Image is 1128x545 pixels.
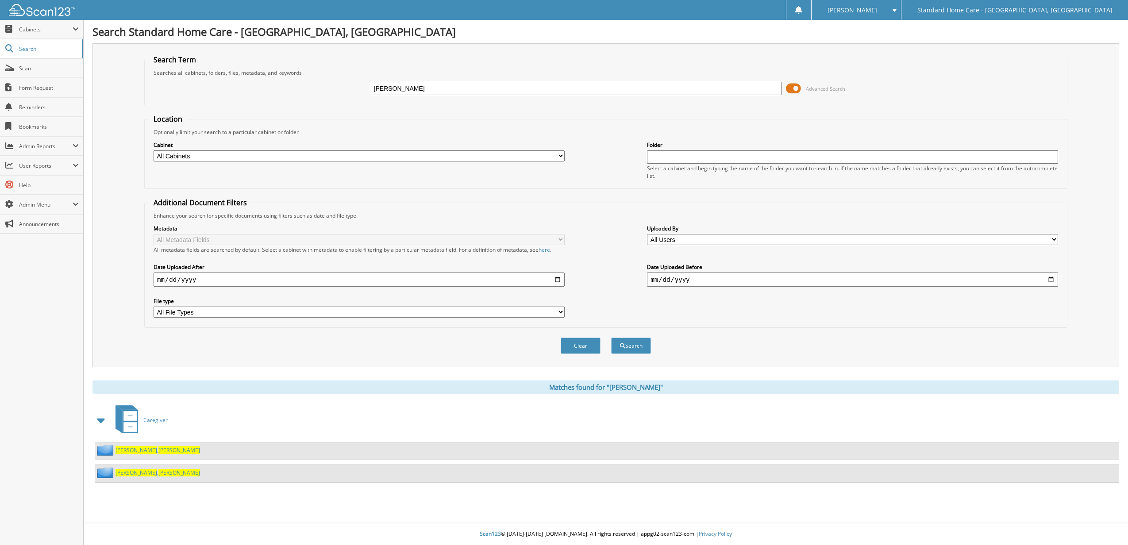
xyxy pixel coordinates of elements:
[19,181,79,189] span: Help
[149,128,1063,136] div: Optionally limit your search to a particular cabinet or folder
[19,26,73,33] span: Cabinets
[154,272,565,287] input: start
[84,523,1128,545] div: © [DATE]-[DATE] [DOMAIN_NAME]. All rights reserved | appg02-scan123-com |
[480,530,501,537] span: Scan123
[19,45,77,53] span: Search
[115,469,157,476] span: [PERSON_NAME]
[19,142,73,150] span: Admin Reports
[611,338,651,354] button: Search
[149,198,251,207] legend: Additional Document Filters
[647,263,1058,271] label: Date Uploaded Before
[19,123,79,130] span: Bookmarks
[154,141,565,149] label: Cabinet
[97,445,115,456] img: folder2.png
[539,246,550,253] a: here
[149,55,200,65] legend: Search Term
[158,446,200,454] span: [PERSON_NAME]
[154,246,565,253] div: All metadata fields are searched by default. Select a cabinet with metadata to enable filtering b...
[19,84,79,92] span: Form Request
[154,263,565,271] label: Date Uploaded After
[154,297,565,305] label: File type
[561,338,601,354] button: Clear
[19,162,73,169] span: User Reports
[828,8,877,13] span: [PERSON_NAME]
[917,8,1113,13] span: Standard Home Care - [GEOGRAPHIC_DATA], [GEOGRAPHIC_DATA]
[647,225,1058,232] label: Uploaded By
[110,403,168,438] a: Caregiver
[92,24,1119,39] h1: Search Standard Home Care - [GEOGRAPHIC_DATA], [GEOGRAPHIC_DATA]
[154,225,565,232] label: Metadata
[19,201,73,208] span: Admin Menu
[149,114,187,124] legend: Location
[115,469,200,476] a: [PERSON_NAME],[PERSON_NAME]
[806,85,845,92] span: Advanced Search
[149,212,1063,219] div: Enhance your search for specific documents using filters such as date and file type.
[97,467,115,478] img: folder2.png
[699,530,732,537] a: Privacy Policy
[9,4,75,16] img: scan123-logo-white.svg
[115,446,200,454] a: [PERSON_NAME],[PERSON_NAME]
[158,469,200,476] span: [PERSON_NAME]
[149,69,1063,77] div: Searches all cabinets, folders, files, metadata, and keywords
[19,104,79,111] span: Reminders
[19,65,79,72] span: Scan
[19,220,79,228] span: Announcements
[143,416,168,424] span: Caregiver
[647,165,1058,180] div: Select a cabinet and begin typing the name of the folder you want to search in. If the name match...
[647,272,1058,287] input: end
[115,446,157,454] span: [PERSON_NAME]
[92,380,1119,394] div: Matches found for "[PERSON_NAME]"
[647,141,1058,149] label: Folder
